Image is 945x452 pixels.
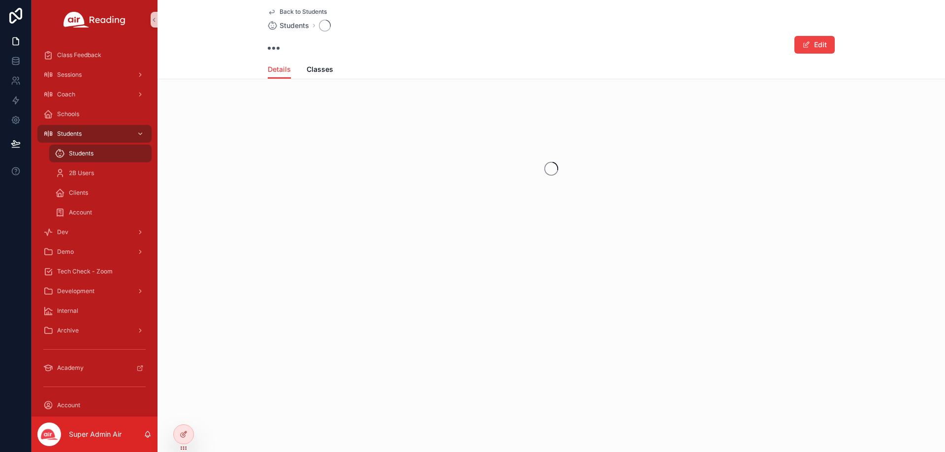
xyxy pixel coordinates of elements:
[31,39,157,417] div: scrollable content
[37,223,152,241] a: Dev
[57,130,82,138] span: Students
[49,184,152,202] a: Clients
[57,110,79,118] span: Schools
[69,189,88,197] span: Clients
[280,8,327,16] span: Back to Students
[37,125,152,143] a: Students
[37,282,152,300] a: Development
[280,21,309,30] span: Students
[37,105,152,123] a: Schools
[49,145,152,162] a: Students
[69,209,92,216] span: Account
[37,359,152,377] a: Academy
[57,307,78,315] span: Internal
[37,322,152,339] a: Archive
[57,327,79,334] span: Archive
[794,36,835,54] button: Edit
[49,164,152,182] a: 2B Users
[63,12,126,28] img: App logo
[57,401,80,409] span: Account
[37,302,152,320] a: Internal
[57,90,75,98] span: Coach
[37,243,152,261] a: Demo
[37,66,152,84] a: Sessions
[69,150,94,157] span: Students
[57,364,84,372] span: Academy
[69,429,122,439] p: Super Admin Air
[37,396,152,414] a: Account
[57,248,74,256] span: Demo
[37,46,152,64] a: Class Feedback
[307,64,333,74] span: Classes
[268,64,291,74] span: Details
[57,287,94,295] span: Development
[57,51,101,59] span: Class Feedback
[57,268,113,275] span: Tech Check - Zoom
[49,204,152,221] a: Account
[37,263,152,280] a: Tech Check - Zoom
[37,86,152,103] a: Coach
[268,21,309,30] a: Students
[57,71,82,79] span: Sessions
[57,228,68,236] span: Dev
[69,169,94,177] span: 2B Users
[268,8,327,16] a: Back to Students
[268,60,291,79] a: Details
[307,60,333,80] a: Classes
